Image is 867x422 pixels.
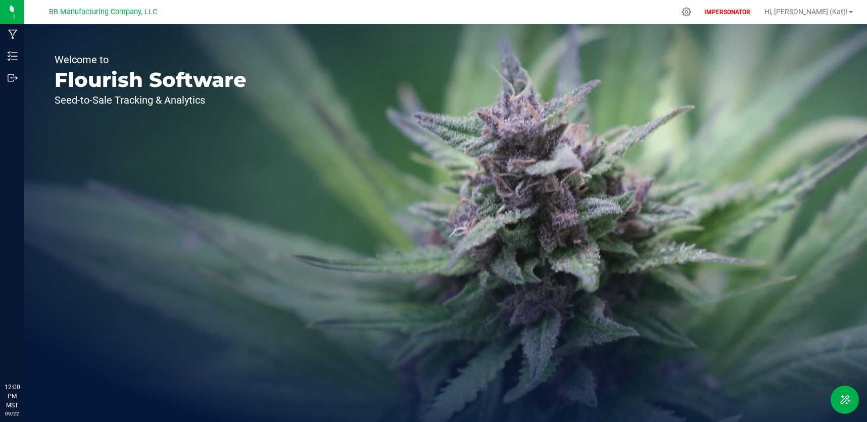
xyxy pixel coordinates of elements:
p: IMPERSONATOR [700,8,754,17]
p: Seed-to-Sale Tracking & Analytics [55,95,247,105]
p: Welcome to [55,55,247,65]
p: 12:00 PM MST [5,383,20,410]
p: Flourish Software [55,70,247,90]
span: BB Manufacturing Company, LLC [49,8,157,16]
inline-svg: Manufacturing [8,29,18,39]
div: Manage settings [680,7,693,17]
button: Toggle Menu [831,386,859,414]
p: 09/22 [5,410,20,417]
inline-svg: Outbound [8,73,18,83]
span: Hi, [PERSON_NAME] (Kat)! [764,8,848,16]
inline-svg: Inventory [8,51,18,61]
